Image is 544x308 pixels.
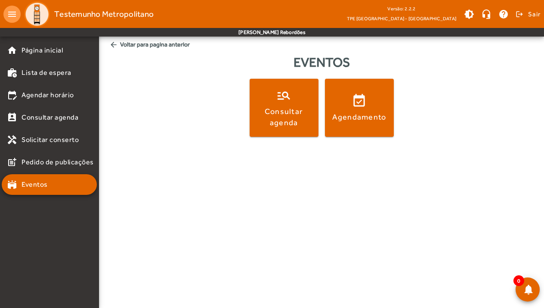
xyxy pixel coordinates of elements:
[106,52,537,72] div: Eventos
[7,112,17,123] mat-icon: perm_contact_calendar
[514,8,541,21] button: Sair
[106,37,537,52] span: Voltar para pagina anterior
[109,40,118,49] mat-icon: arrow_back
[22,45,63,55] span: Página inicial
[250,79,318,137] button: Consultar agenda
[54,7,154,21] span: Testemunho Metropolitano
[22,112,78,123] span: Consultar agenda
[21,1,154,27] a: Testemunho Metropolitano
[347,3,456,14] div: Versão: 2.2.2
[7,90,17,100] mat-icon: edit_calendar
[251,106,317,127] div: Consultar agenda
[7,68,17,78] mat-icon: work_history
[325,79,394,137] button: Agendamento
[347,14,456,23] span: TPE [GEOGRAPHIC_DATA] - [GEOGRAPHIC_DATA]
[7,45,17,55] mat-icon: home
[24,1,50,27] img: Logo TPE
[22,68,71,78] span: Lista de espera
[22,135,79,145] span: Solicitar conserto
[332,111,386,122] div: Agendamento
[22,90,74,100] span: Agendar horário
[528,7,541,21] span: Sair
[513,275,524,286] span: 0
[7,135,17,145] mat-icon: handyman
[3,6,21,23] mat-icon: menu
